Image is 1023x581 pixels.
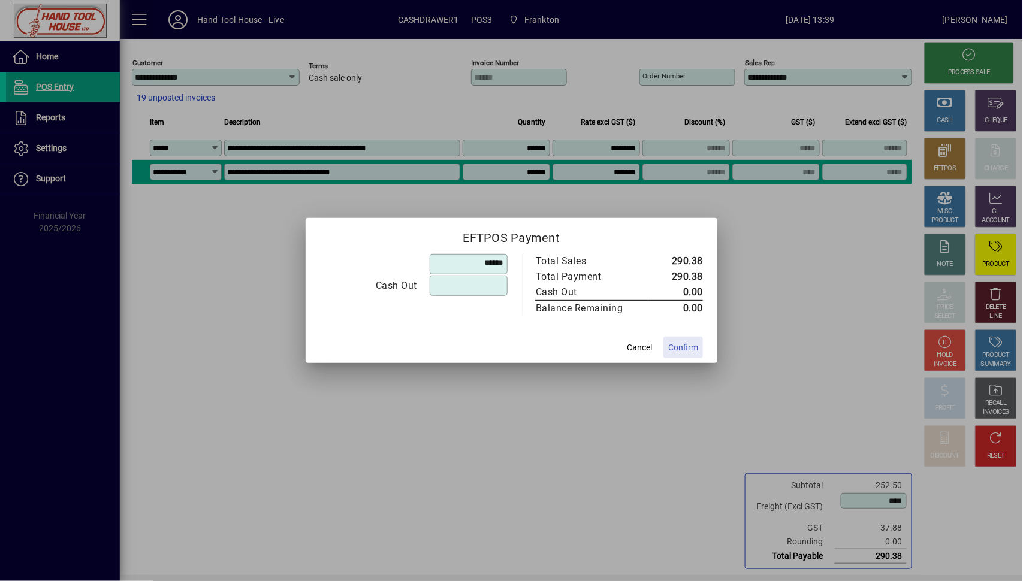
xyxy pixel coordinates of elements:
td: 0.00 [648,285,703,301]
span: Confirm [668,341,698,354]
h2: EFTPOS Payment [306,218,717,253]
td: Total Sales [535,253,648,269]
td: 290.38 [648,269,703,285]
td: 0.00 [648,301,703,317]
button: Confirm [663,337,703,358]
span: Cancel [627,341,652,354]
button: Cancel [620,337,659,358]
td: Total Payment [535,269,648,285]
div: Cash Out [321,279,417,293]
div: Balance Remaining [536,301,636,316]
td: 290.38 [648,253,703,269]
div: Cash Out [536,285,636,299]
